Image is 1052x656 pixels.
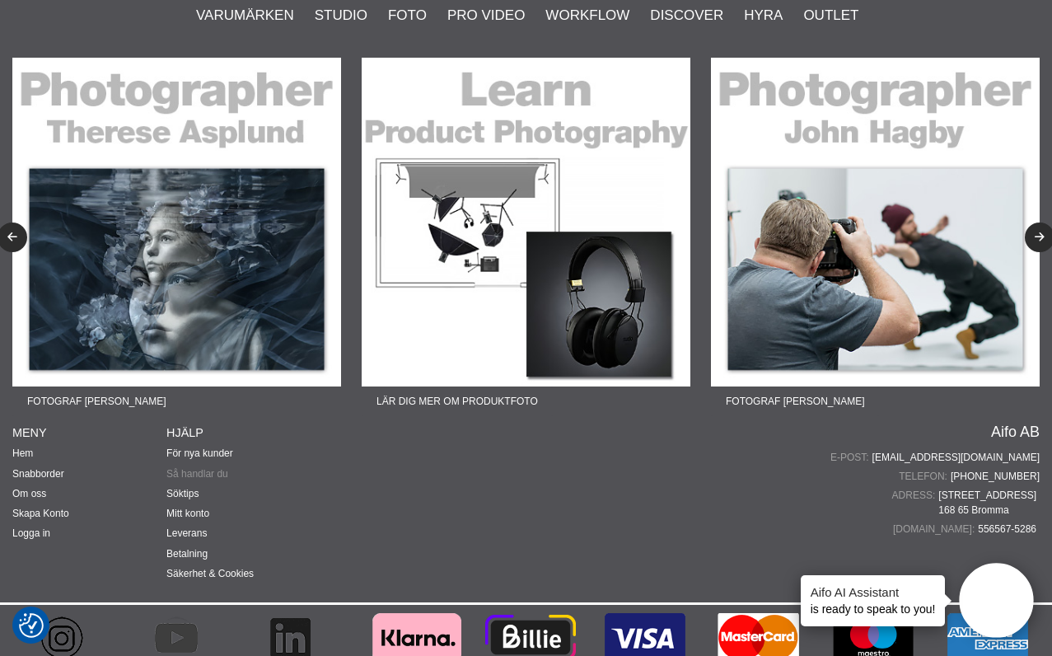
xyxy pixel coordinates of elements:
[12,387,180,416] span: Fotograf [PERSON_NAME]
[196,5,294,26] a: Varumärken
[315,5,367,26] a: Studio
[744,5,783,26] a: Hyra
[166,568,254,579] a: Säkerhet & Cookies
[12,424,166,441] h4: Meny
[711,58,1040,416] a: Annons:22-08F banner-sidfot-john.jpgFotograf [PERSON_NAME]
[166,424,320,441] h4: Hjälp
[991,424,1040,439] a: Aifo AB
[388,5,427,26] a: Foto
[362,387,553,416] span: Lär dig mer om produktfoto
[166,548,208,560] a: Betalning
[899,469,951,484] span: Telefon:
[711,387,879,416] span: Fotograf [PERSON_NAME]
[711,58,1040,387] img: Annons:22-08F banner-sidfot-john.jpg
[650,5,723,26] a: Discover
[12,58,341,416] a: Annons:22-06F banner-sidfot-therese.jpgFotograf [PERSON_NAME]
[166,488,199,499] a: Söktips
[811,583,936,601] h4: Aifo AI Assistant
[801,575,946,626] div: is ready to speak to you!
[12,508,69,519] a: Skapa Konto
[12,488,46,499] a: Om oss
[545,5,629,26] a: Workflow
[19,611,44,640] button: Samtyckesinställningar
[12,58,341,387] img: Annons:22-06F banner-sidfot-therese.jpg
[830,450,872,465] span: E-post:
[893,522,978,537] span: [DOMAIN_NAME]:
[362,58,690,416] a: Annons:22-07F banner-sidfot-learn-product.jpgLär dig mer om produktfoto
[872,450,1040,465] a: [EMAIL_ADDRESS][DOMAIN_NAME]
[12,447,33,459] a: Hem
[166,527,207,539] a: Leverans
[19,613,44,638] img: Revisit consent button
[12,468,64,480] a: Snabborder
[362,58,690,387] img: Annons:22-07F banner-sidfot-learn-product.jpg
[938,488,1040,518] span: [STREET_ADDRESS] 168 65 Bromma
[892,488,939,503] span: Adress:
[447,5,525,26] a: Pro Video
[978,522,1040,537] span: 556567-5286
[166,508,209,519] a: Mitt konto
[951,469,1040,484] a: [PHONE_NUMBER]
[12,527,50,539] a: Logga in
[803,5,858,26] a: Outlet
[166,447,233,459] a: För nya kunder
[166,468,228,480] a: Så handlar du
